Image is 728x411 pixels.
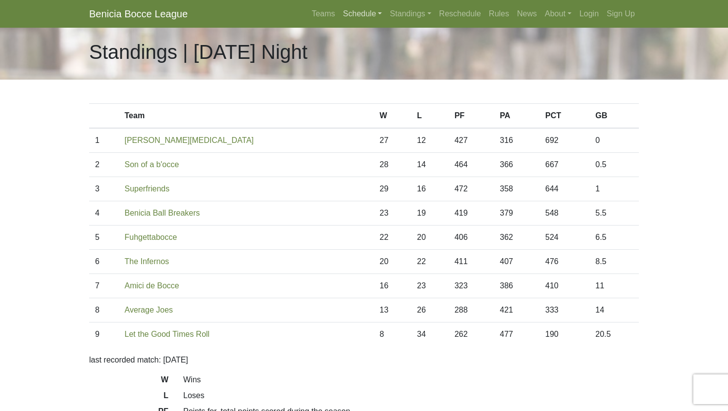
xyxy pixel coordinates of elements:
[373,322,411,347] td: 8
[449,226,494,250] td: 406
[411,322,449,347] td: 34
[373,274,411,298] td: 16
[539,226,589,250] td: 524
[125,306,173,314] a: Average Joes
[539,104,589,129] th: PCT
[539,128,589,153] td: 692
[589,298,639,322] td: 14
[411,274,449,298] td: 23
[125,209,200,217] a: Benicia Ball Breakers
[125,257,169,266] a: The Infernos
[603,4,639,24] a: Sign Up
[82,374,176,390] dt: W
[411,104,449,129] th: L
[449,128,494,153] td: 427
[449,274,494,298] td: 323
[589,177,639,201] td: 1
[89,4,188,24] a: Benicia Bocce League
[494,226,539,250] td: 362
[89,250,119,274] td: 6
[494,298,539,322] td: 421
[89,153,119,177] td: 2
[449,298,494,322] td: 288
[589,153,639,177] td: 0.5
[89,40,308,64] h1: Standings | [DATE] Night
[494,153,539,177] td: 366
[575,4,603,24] a: Login
[449,153,494,177] td: 464
[494,128,539,153] td: 316
[373,104,411,129] th: W
[125,330,210,338] a: Let the Good Times Roll
[89,274,119,298] td: 7
[176,374,646,386] dd: Wins
[411,298,449,322] td: 26
[539,177,589,201] td: 644
[494,104,539,129] th: PA
[411,250,449,274] td: 22
[89,354,639,366] p: last recorded match: [DATE]
[125,160,179,169] a: Son of a b'occe
[89,298,119,322] td: 8
[411,153,449,177] td: 14
[449,104,494,129] th: PF
[449,250,494,274] td: 411
[494,201,539,226] td: 379
[411,177,449,201] td: 16
[541,4,575,24] a: About
[373,298,411,322] td: 13
[435,4,485,24] a: Reschedule
[89,128,119,153] td: 1
[589,250,639,274] td: 8.5
[373,153,411,177] td: 28
[589,201,639,226] td: 5.5
[589,274,639,298] td: 11
[386,4,435,24] a: Standings
[589,322,639,347] td: 20.5
[89,201,119,226] td: 4
[89,177,119,201] td: 3
[125,233,177,241] a: Fuhgettabocce
[82,390,176,406] dt: L
[449,177,494,201] td: 472
[589,104,639,129] th: GB
[339,4,386,24] a: Schedule
[125,136,254,144] a: [PERSON_NAME][MEDICAL_DATA]
[125,281,179,290] a: Amici de Bocce
[373,201,411,226] td: 23
[589,128,639,153] td: 0
[411,201,449,226] td: 19
[119,104,374,129] th: Team
[308,4,339,24] a: Teams
[494,177,539,201] td: 358
[494,274,539,298] td: 386
[539,153,589,177] td: 667
[539,298,589,322] td: 333
[539,201,589,226] td: 548
[411,226,449,250] td: 20
[373,128,411,153] td: 27
[373,177,411,201] td: 29
[539,274,589,298] td: 410
[494,250,539,274] td: 407
[176,390,646,402] dd: Loses
[125,184,170,193] a: Superfriends
[539,250,589,274] td: 476
[373,250,411,274] td: 20
[513,4,541,24] a: News
[373,226,411,250] td: 22
[539,322,589,347] td: 190
[89,322,119,347] td: 9
[449,322,494,347] td: 262
[589,226,639,250] td: 6.5
[89,226,119,250] td: 5
[494,322,539,347] td: 477
[449,201,494,226] td: 419
[485,4,513,24] a: Rules
[411,128,449,153] td: 12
